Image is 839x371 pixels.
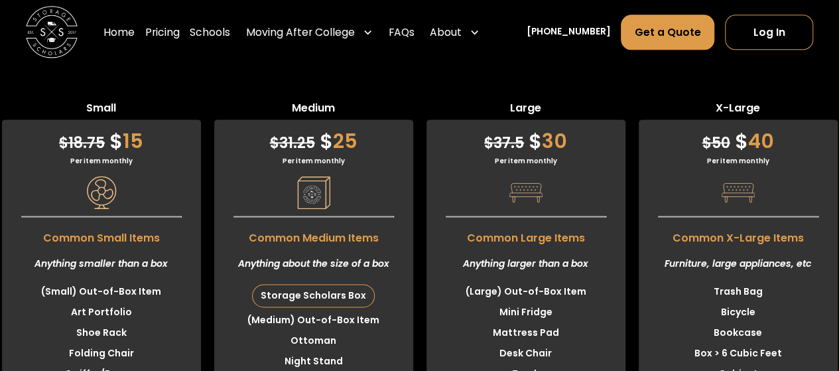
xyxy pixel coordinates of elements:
li: Folding Chair [2,343,201,364]
li: Mini Fridge [426,302,625,323]
span: X-Large [639,100,838,119]
a: FAQs [389,15,415,51]
span: 31.25 [270,133,315,153]
span: Common Large Items [426,224,625,246]
span: $ [320,127,333,155]
div: Per item monthly [639,156,838,166]
a: Pricing [145,15,180,51]
span: $ [270,133,279,153]
li: Ottoman [214,331,413,351]
div: 30 [426,119,625,156]
li: Trash Bag [639,281,838,302]
li: Shoe Rack [2,323,201,343]
span: 50 [702,133,730,153]
div: Moving After College [241,15,378,51]
span: $ [529,127,542,155]
img: Storage Scholars main logo [26,7,78,58]
li: Desk Chair [426,343,625,364]
div: Per item monthly [426,156,625,166]
img: Pricing Category Icon [509,176,543,209]
div: 15 [2,119,201,156]
img: Pricing Category Icon [722,176,755,209]
div: Per item monthly [214,156,413,166]
div: Anything about the size of a box [214,246,413,281]
img: Pricing Category Icon [85,176,118,209]
div: 25 [214,119,413,156]
img: Pricing Category Icon [297,176,330,209]
li: Box > 6 Cubic Feet [639,343,838,364]
li: Bicycle [639,302,838,323]
a: [PHONE_NUMBER] [527,26,611,40]
a: Schools [190,15,230,51]
span: $ [702,133,712,153]
div: Per item monthly [2,156,201,166]
span: 18.75 [59,133,105,153]
div: Moving After College [246,25,355,40]
li: Mattress Pad [426,323,625,343]
li: Bookcase [639,323,838,343]
span: $ [109,127,123,155]
a: Home [103,15,135,51]
span: Common X-Large Items [639,224,838,246]
li: (Small) Out-of-Box Item [2,281,201,302]
div: Anything smaller than a box [2,246,201,281]
li: (Large) Out-of-Box Item [426,281,625,302]
div: 40 [639,119,838,156]
span: Large [426,100,625,119]
div: About [424,15,485,51]
li: (Medium) Out-of-Box Item [214,310,413,331]
span: Common Medium Items [214,224,413,246]
div: Storage Scholars Box [253,285,374,307]
span: $ [484,133,493,153]
span: 37.5 [484,133,524,153]
div: Anything larger than a box [426,246,625,281]
div: About [430,25,462,40]
span: Medium [214,100,413,119]
a: Get a Quote [621,15,714,50]
a: Log In [725,15,813,50]
span: $ [735,127,748,155]
span: $ [59,133,68,153]
span: Small [2,100,201,119]
div: Furniture, large appliances, etc [639,246,838,281]
span: Common Small Items [2,224,201,246]
li: Art Portfolio [2,302,201,323]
